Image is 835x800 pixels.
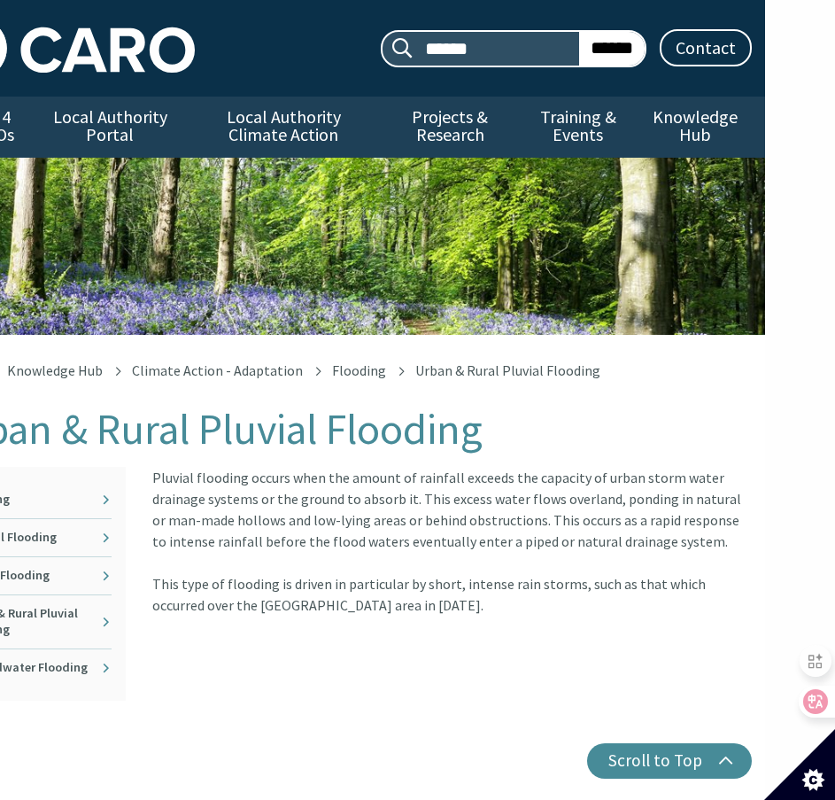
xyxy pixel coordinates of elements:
[638,97,752,158] a: Knowledge Hub
[415,361,600,379] span: Urban & Rural Pluvial Flooding
[764,729,835,800] button: Set cookie preferences
[152,467,752,616] article: Pluvial flooding occurs when the amount of rainfall exceeds the capacity of urban storm water dra...
[7,361,103,379] a: Knowledge Hub
[132,361,303,379] a: Climate Action - Adaptation
[587,743,752,779] button: Scroll to Top
[518,97,639,158] a: Training & Events
[332,361,386,379] a: Flooding
[660,29,752,66] a: Contact
[383,97,517,158] a: Projects & Research
[184,97,383,158] a: Local Authority Climate Action
[35,97,184,158] a: Local Authority Portal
